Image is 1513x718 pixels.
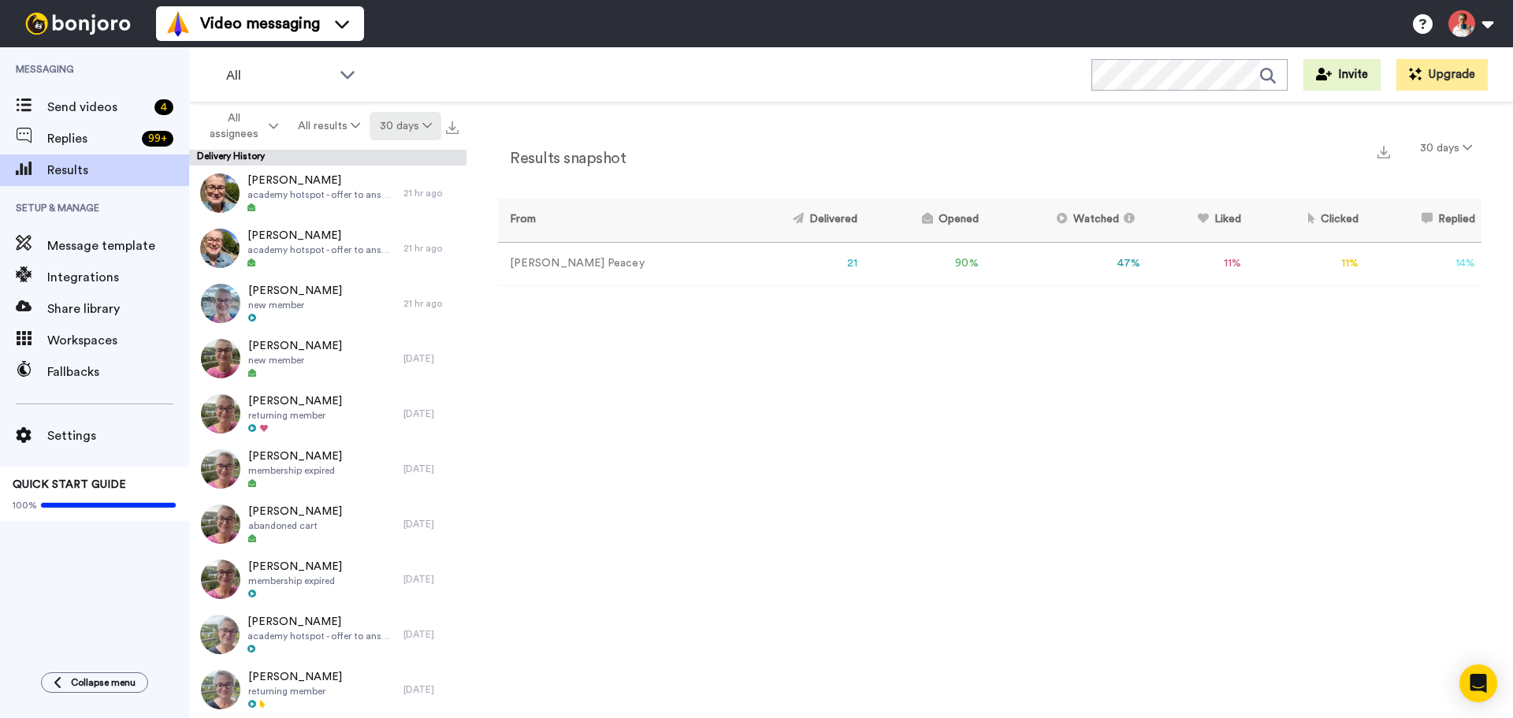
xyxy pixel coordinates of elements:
[403,463,459,475] div: [DATE]
[47,98,148,117] span: Send videos
[201,284,240,323] img: 2b9f5839-3995-4d1f-bcc7-4a83f4488759-thumb.jpg
[498,150,626,167] h2: Results snapshot
[47,268,189,287] span: Integrations
[1303,59,1381,91] button: Invite
[47,363,189,381] span: Fallbacks
[403,242,459,255] div: 21 hr ago
[201,449,240,489] img: 19f84daf-8e99-44d1-9710-3e2aa4fbf99d-thumb.jpg
[192,104,288,148] button: All assignees
[248,559,342,575] span: [PERSON_NAME]
[403,352,459,365] div: [DATE]
[985,199,1147,242] th: Watched
[189,221,467,276] a: [PERSON_NAME]academy hotspot - offer to answer anything21 hr ago
[403,297,459,310] div: 21 hr ago
[189,607,467,662] a: [PERSON_NAME]academy hotspot - offer to answer anything[DATE]
[403,573,459,586] div: [DATE]
[730,199,864,242] th: Delivered
[200,13,320,35] span: Video messaging
[1373,140,1395,162] button: Export a summary of each team member’s results that match this filter now.
[248,338,342,354] span: [PERSON_NAME]
[13,479,126,490] span: QUICK START GUIDE
[247,630,396,642] span: academy hotspot - offer to answer anything
[142,131,173,147] div: 99 +
[189,150,467,166] div: Delivery History
[189,552,467,607] a: [PERSON_NAME]membership expired[DATE]
[985,242,1147,285] td: 47 %
[1247,242,1365,285] td: 11 %
[1147,199,1247,242] th: Liked
[13,499,37,512] span: 100%
[201,394,240,433] img: dab77a56-2174-4604-8e34-1a8c56d1e229-thumb.jpg
[247,228,396,244] span: [PERSON_NAME]
[47,426,189,445] span: Settings
[200,173,240,213] img: 82c266d9-7f95-4526-a3d8-c418db4a0edb-thumb.jpg
[441,114,463,138] button: Export all results that match these filters now.
[248,409,342,422] span: returning member
[403,518,459,530] div: [DATE]
[1147,242,1247,285] td: 11 %
[154,99,173,115] div: 4
[202,110,266,142] span: All assignees
[248,448,342,464] span: [PERSON_NAME]
[47,299,189,318] span: Share library
[403,628,459,641] div: [DATE]
[1459,664,1497,702] div: Open Intercom Messenger
[189,441,467,497] a: [PERSON_NAME]membership expired[DATE]
[864,199,985,242] th: Opened
[1365,199,1481,242] th: Replied
[201,560,240,599] img: 18115543-e06b-4b75-9566-018a5c1015f9-thumb.jpg
[47,161,189,180] span: Results
[248,283,342,299] span: [PERSON_NAME]
[248,299,342,311] span: new member
[248,685,342,698] span: returning member
[200,229,240,268] img: 914fbd31-2c73-4b01-83a7-ef9288dccebb-thumb.jpg
[248,519,342,532] span: abandoned cart
[71,676,136,689] span: Collapse menu
[226,66,332,85] span: All
[498,242,730,285] td: [PERSON_NAME] Peacey
[446,121,459,134] img: export.svg
[189,166,467,221] a: [PERSON_NAME]academy hotspot - offer to answer anything21 hr ago
[248,575,342,587] span: membership expired
[403,407,459,420] div: [DATE]
[1396,59,1488,91] button: Upgrade
[248,393,342,409] span: [PERSON_NAME]
[189,276,467,331] a: [PERSON_NAME]new member21 hr ago
[201,339,240,378] img: ea3ec0db-d3a1-40a2-ab5e-3394c0d45823-thumb.jpg
[247,244,396,256] span: academy hotspot - offer to answer anything
[189,386,467,441] a: [PERSON_NAME]returning member[DATE]
[403,683,459,696] div: [DATE]
[498,199,730,242] th: From
[730,242,864,285] td: 21
[248,464,342,477] span: membership expired
[403,187,459,199] div: 21 hr ago
[200,615,240,654] img: 03d1503c-a357-40f9-8f66-b22af57c7937-thumb.jpg
[41,672,148,693] button: Collapse menu
[248,504,342,519] span: [PERSON_NAME]
[247,173,396,188] span: [PERSON_NAME]
[248,354,342,366] span: new member
[247,614,396,630] span: [PERSON_NAME]
[165,11,191,36] img: vm-color.svg
[370,112,441,140] button: 30 days
[47,331,189,350] span: Workspaces
[189,331,467,386] a: [PERSON_NAME]new member[DATE]
[1377,146,1390,158] img: export.svg
[201,504,240,544] img: b34f8f2d-f5f5-4424-a49e-67c1431321af-thumb.jpg
[248,669,342,685] span: [PERSON_NAME]
[1411,134,1481,162] button: 30 days
[288,112,370,140] button: All results
[19,13,137,35] img: bj-logo-header-white.svg
[1247,199,1365,242] th: Clicked
[864,242,985,285] td: 90 %
[189,497,467,552] a: [PERSON_NAME]abandoned cart[DATE]
[47,129,136,148] span: Replies
[47,236,189,255] span: Message template
[201,670,240,709] img: ed6501c5-5f60-49e1-8798-327602cfec33-thumb.jpg
[1365,242,1481,285] td: 14 %
[189,662,467,717] a: [PERSON_NAME]returning member[DATE]
[247,188,396,201] span: academy hotspot - offer to answer anything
